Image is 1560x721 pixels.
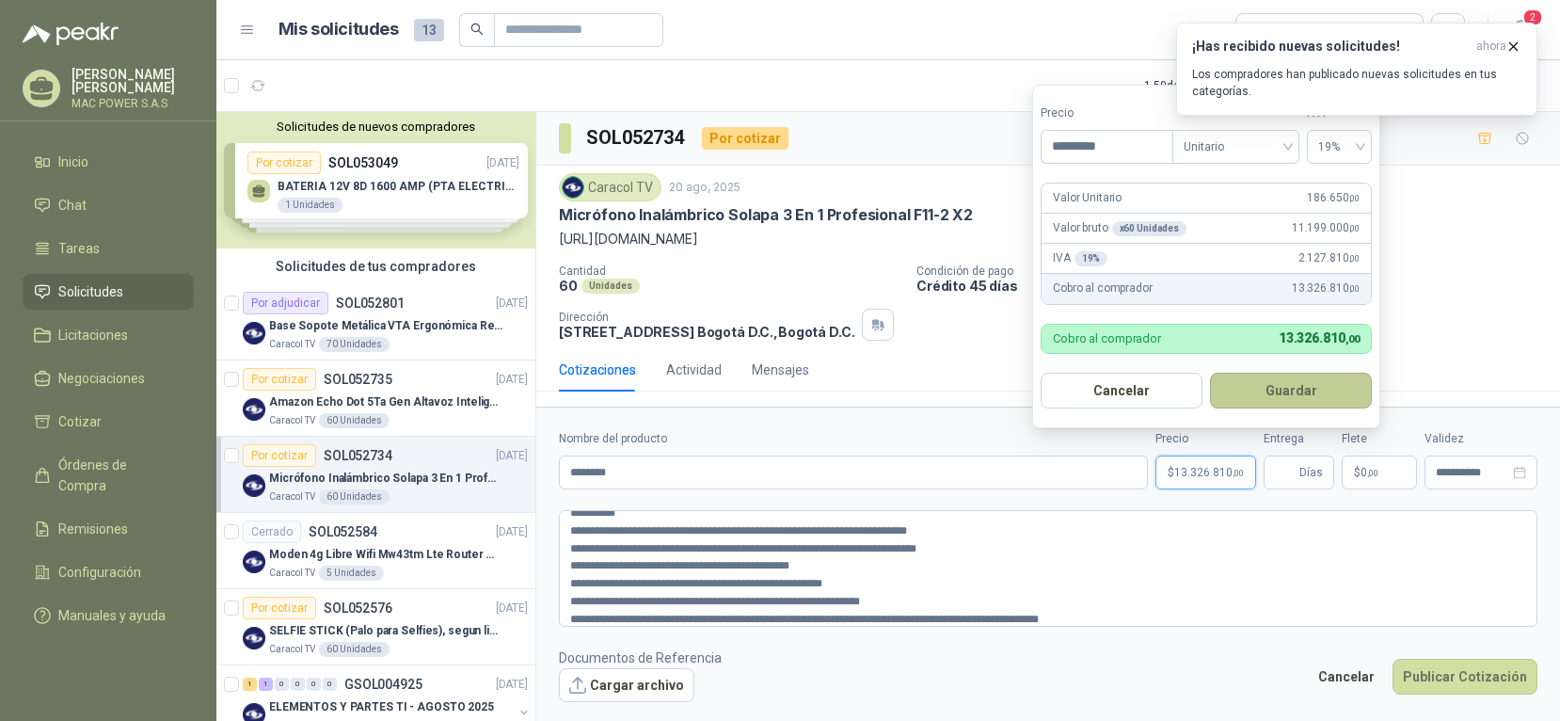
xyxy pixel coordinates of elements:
[666,360,722,380] div: Actividad
[563,177,583,198] img: Company Logo
[1349,193,1361,203] span: ,00
[1393,659,1537,695] button: Publicar Cotización
[1354,467,1361,478] span: $
[1307,189,1360,207] span: 186.650
[1292,219,1360,237] span: 11.199.000
[559,324,854,340] p: [STREET_ADDRESS] Bogotá D.C. , Bogotá D.C.
[669,179,740,197] p: 20 ago, 2025
[1299,457,1323,489] span: Días
[1192,66,1521,100] p: Los compradores han publicado nuevas solicitudes en tus categorías.
[1425,430,1537,448] label: Validez
[559,311,854,324] p: Dirección
[559,173,661,201] div: Caracol TV
[58,325,128,345] span: Licitaciones
[243,597,316,619] div: Por cotizar
[1504,13,1537,47] button: 2
[1053,219,1186,237] p: Valor bruto
[269,317,503,335] p: Base Sopote Metálica VTA Ergonómica Retráctil para Portátil
[1367,468,1378,478] span: ,00
[23,554,194,590] a: Configuración
[243,627,265,649] img: Company Logo
[1345,333,1361,345] span: ,00
[269,337,315,352] p: Caracol TV
[1476,39,1506,55] span: ahora
[1342,456,1417,489] p: $ 0,00
[1041,373,1202,409] button: Cancelar
[243,368,316,391] div: Por cotizar
[1174,467,1244,478] span: 13.326.810
[243,551,265,573] img: Company Logo
[559,360,636,380] div: Cotizaciones
[58,455,176,496] span: Órdenes de Compra
[1349,253,1361,264] span: ,00
[559,229,1537,249] p: [URL][DOMAIN_NAME]
[496,523,528,541] p: [DATE]
[1155,430,1256,448] label: Precio
[1053,332,1161,344] p: Cobro al comprador
[224,120,528,134] button: Solicitudes de nuevos compradores
[752,360,809,380] div: Mensajes
[243,398,265,421] img: Company Logo
[324,449,392,462] p: SOL052734
[23,598,194,633] a: Manuales y ayuda
[23,144,194,180] a: Inicio
[1349,283,1361,294] span: ,00
[1264,430,1334,448] label: Entrega
[23,360,194,396] a: Negociaciones
[216,360,535,437] a: Por cotizarSOL052735[DATE] Company LogoAmazon Echo Dot 5Ta Gen Altavoz Inteligente Alexa AzulCara...
[243,678,257,691] div: 1
[23,187,194,223] a: Chat
[1053,189,1122,207] p: Valor Unitario
[324,601,392,615] p: SOL052576
[58,605,166,626] span: Manuales y ayuda
[1053,280,1152,297] p: Cobro al comprador
[1349,223,1361,233] span: ,00
[1318,133,1361,161] span: 19%
[496,371,528,389] p: [DATE]
[559,205,973,225] p: Micrófono Inalámbrico Solapa 3 En 1 Profesional F11-2 X2
[496,600,528,617] p: [DATE]
[23,404,194,440] a: Cotizar
[470,23,484,36] span: search
[1155,456,1256,489] p: $13.326.810,00
[1298,249,1360,267] span: 2.127.810
[1361,467,1378,478] span: 0
[1053,249,1107,267] p: IVA
[23,447,194,504] a: Órdenes de Compra
[279,16,399,43] h1: Mis solicitudes
[58,195,87,216] span: Chat
[216,284,535,360] a: Por adjudicarSOL052801[DATE] Company LogoBase Sopote Metálica VTA Ergonómica Retráctil para Portá...
[58,281,123,302] span: Solicitudes
[1112,221,1186,236] div: x 60 Unidades
[559,430,1148,448] label: Nombre del producto
[1308,659,1385,695] button: Cancelar
[243,292,328,314] div: Por adjudicar
[291,678,305,691] div: 0
[319,642,390,657] div: 60 Unidades
[72,98,194,109] p: MAC POWER S.A.S
[269,489,315,505] p: Caracol TV
[581,279,640,294] div: Unidades
[269,566,315,581] p: Caracol TV
[243,322,265,344] img: Company Logo
[23,317,194,353] a: Licitaciones
[586,123,687,152] h3: SOL052734
[319,413,390,428] div: 60 Unidades
[269,642,315,657] p: Caracol TV
[324,373,392,386] p: SOL052735
[72,68,194,94] p: [PERSON_NAME] [PERSON_NAME]
[243,474,265,497] img: Company Logo
[1192,39,1469,55] h3: ¡Has recibido nuevas solicitudes!
[58,562,141,583] span: Configuración
[269,546,503,564] p: Moden 4g Libre Wifi Mw43tm Lte Router Móvil Internet 5ghz
[1233,468,1244,478] span: ,00
[23,274,194,310] a: Solicitudes
[243,444,316,467] div: Por cotizar
[414,19,444,41] span: 13
[336,296,405,310] p: SOL052801
[916,264,1552,278] p: Condición de pago
[702,127,788,150] div: Por cotizar
[58,519,128,539] span: Remisiones
[496,295,528,312] p: [DATE]
[269,622,503,640] p: SELFIE STICK (Palo para Selfies), segun link adjunto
